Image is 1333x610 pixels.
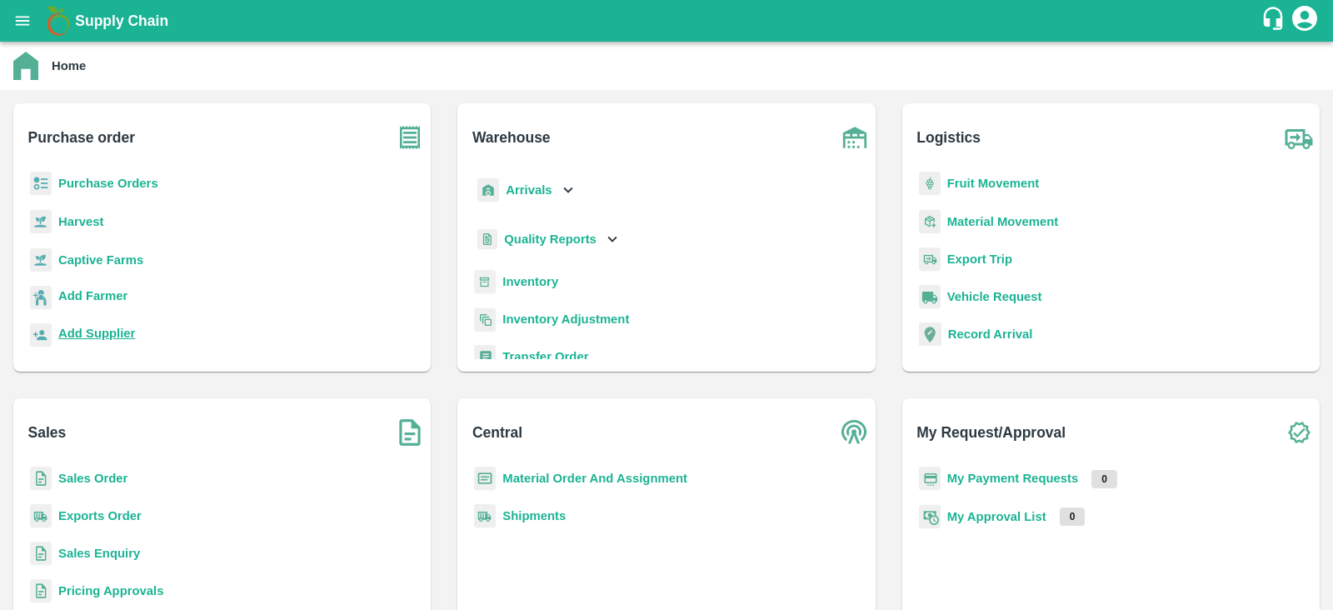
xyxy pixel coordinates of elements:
b: Supply Chain [75,12,168,29]
b: Sales [28,421,67,444]
b: Warehouse [472,126,551,149]
img: whArrival [477,178,499,202]
a: Add Farmer [58,287,127,309]
img: supplier [30,323,52,347]
a: Add Supplier [58,324,135,347]
img: logo [42,4,75,37]
div: Quality Reports [474,222,622,257]
p: 0 [1091,470,1117,488]
a: My Payment Requests [947,472,1079,485]
b: Home [52,59,86,72]
a: Fruit Movement [947,177,1040,190]
img: whTransfer [474,345,496,369]
div: customer-support [1261,6,1290,36]
img: material [919,209,941,234]
img: check [1278,412,1320,453]
div: Arrivals [474,172,577,209]
a: Captive Farms [58,253,143,267]
img: shipments [474,504,496,528]
a: Material Order And Assignment [502,472,687,485]
a: Inventory [502,275,558,288]
a: Inventory Adjustment [502,312,629,326]
img: sales [30,542,52,566]
a: Sales Order [58,472,127,485]
button: open drawer [3,2,42,40]
a: Supply Chain [75,9,1261,32]
img: soSales [389,412,431,453]
a: Transfer Order [502,350,588,363]
b: Add Farmer [58,289,127,302]
img: recordArrival [919,322,941,346]
img: vehicle [919,285,941,309]
a: Pricing Approvals [58,584,163,597]
a: Export Trip [947,252,1012,266]
a: Vehicle Request [947,290,1042,303]
img: home [13,52,38,80]
img: centralMaterial [474,467,496,491]
b: My Request/Approval [916,421,1066,444]
img: harvest [30,209,52,234]
img: shipments [30,504,52,528]
img: delivery [919,247,941,272]
a: Material Movement [947,215,1059,228]
a: Shipments [502,509,566,522]
p: 0 [1060,507,1086,526]
div: account of current user [1290,3,1320,38]
img: inventory [474,307,496,332]
img: central [834,412,876,453]
img: farmer [30,286,52,310]
b: Quality Reports [504,232,597,246]
img: whInventory [474,270,496,294]
b: Add Supplier [58,327,135,340]
b: Logistics [916,126,981,149]
img: fruit [919,172,941,196]
img: qualityReport [477,229,497,250]
a: Exports Order [58,509,142,522]
img: sales [30,579,52,603]
a: Record Arrival [948,327,1033,341]
img: sales [30,467,52,491]
img: warehouse [834,117,876,158]
img: truck [1278,117,1320,158]
img: approval [919,504,941,529]
img: purchase [389,117,431,158]
img: harvest [30,247,52,272]
b: Arrivals [506,183,552,197]
a: My Approval List [947,510,1046,523]
a: Purchase Orders [58,177,158,190]
b: Central [472,421,522,444]
a: Sales Enquiry [58,547,140,560]
a: Harvest [58,215,103,228]
img: payment [919,467,941,491]
img: reciept [30,172,52,196]
b: Purchase order [28,126,135,149]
